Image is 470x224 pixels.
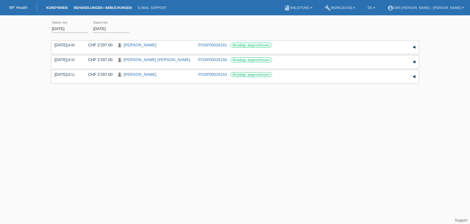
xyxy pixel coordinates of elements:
[43,6,71,10] a: Kund*innen
[198,43,227,47] a: POSP00026181
[135,6,170,10] a: E-Mail Support
[54,72,79,77] div: [DATE]
[409,72,419,81] div: auf-/zuklappen
[84,43,113,47] div: CHF 2'297.00
[325,5,331,11] i: build
[281,6,315,10] a: bookAnleitung ▾
[54,57,79,62] div: [DATE]
[455,218,468,222] a: Support
[124,72,156,77] a: [PERSON_NAME]
[67,73,75,76] span: 18:11
[124,43,156,47] a: [PERSON_NAME]
[230,57,272,62] label: Bestätigt, abgeschlossen
[230,43,272,48] label: Bestätigt, abgeschlossen
[124,57,190,62] a: [PERSON_NAME] [PERSON_NAME]
[230,72,272,77] label: Bestätigt, abgeschlossen
[387,5,394,11] i: account_circle
[71,6,135,10] a: Behandlungen / Abbuchungen
[84,72,113,77] div: CHF 2'297.00
[364,6,378,10] a: DE ▾
[67,58,75,62] span: 19:32
[84,57,113,62] div: CHF 2'297.00
[384,6,467,10] a: account_circleEMS [PERSON_NAME] - [PERSON_NAME] ▾
[9,5,28,10] a: MF Health
[322,6,359,10] a: buildWerkzeuge ▾
[67,44,75,47] span: 16:00
[198,72,227,77] a: POSP00026153
[409,57,419,67] div: auf-/zuklappen
[54,43,79,47] div: [DATE]
[198,57,227,62] a: POSP00026156
[284,5,290,11] i: book
[409,43,419,52] div: auf-/zuklappen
